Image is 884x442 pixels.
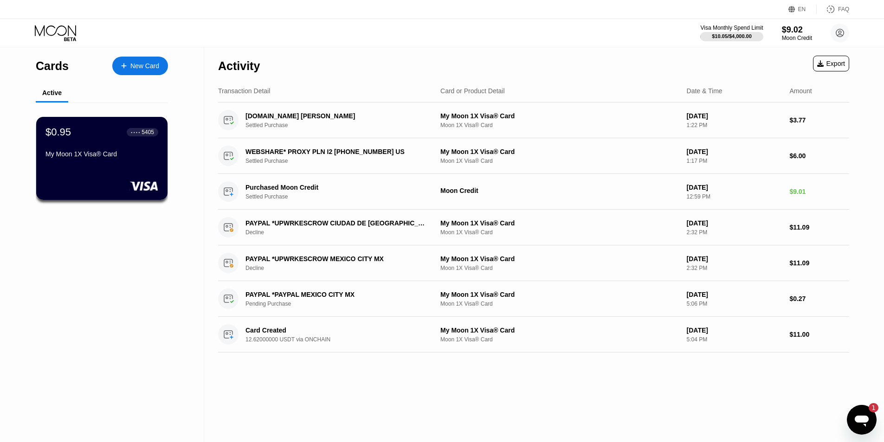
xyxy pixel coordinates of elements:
[440,229,679,236] div: Moon 1X Visa® Card
[687,219,782,227] div: [DATE]
[687,112,782,120] div: [DATE]
[687,193,782,200] div: 12:59 PM
[245,336,439,343] div: 12.62000000 USDT via ONCHAIN
[687,265,782,271] div: 2:32 PM
[789,259,849,267] div: $11.09
[789,295,849,302] div: $0.27
[860,403,878,412] iframe: Number of unread messages
[245,158,439,164] div: Settled Purchase
[687,229,782,236] div: 2:32 PM
[218,138,849,174] div: WEBSHARE* PROXY PLN I2 [PHONE_NUMBER] USSettled PurchaseMy Moon 1X Visa® CardMoon 1X Visa® Card[D...
[245,184,426,191] div: Purchased Moon Credit
[218,102,849,138] div: [DOMAIN_NAME] [PERSON_NAME]Settled PurchaseMy Moon 1X Visa® CardMoon 1X Visa® Card[DATE]1:22 PM$3.77
[440,327,679,334] div: My Moon 1X Visa® Card
[245,301,439,307] div: Pending Purchase
[130,62,159,70] div: New Card
[45,150,158,158] div: My Moon 1X Visa® Card
[813,56,849,71] div: Export
[440,265,679,271] div: Moon 1X Visa® Card
[142,129,154,135] div: 5405
[440,291,679,298] div: My Moon 1X Visa® Card
[789,152,849,160] div: $6.00
[440,158,679,164] div: Moon 1X Visa® Card
[687,184,782,191] div: [DATE]
[131,131,140,134] div: ● ● ● ●
[687,87,723,95] div: Date & Time
[782,25,812,35] div: $9.02
[245,229,439,236] div: Decline
[782,35,812,41] div: Moon Credit
[817,5,849,14] div: FAQ
[687,255,782,263] div: [DATE]
[712,33,752,39] div: $10.05 / $4,000.00
[789,331,849,338] div: $11.00
[245,255,426,263] div: PAYPAL *UPWRKESCROW MEXICO CITY MX
[789,188,849,195] div: $9.01
[440,148,679,155] div: My Moon 1X Visa® Card
[788,5,817,14] div: EN
[440,301,679,307] div: Moon 1X Visa® Card
[218,210,849,245] div: PAYPAL *UPWRKESCROW CIUDAD DE [GEOGRAPHIC_DATA]DeclineMy Moon 1X Visa® CardMoon 1X Visa® Card[DAT...
[789,116,849,124] div: $3.77
[245,265,439,271] div: Decline
[687,148,782,155] div: [DATE]
[687,336,782,343] div: 5:04 PM
[440,187,679,194] div: Moon Credit
[687,158,782,164] div: 1:17 PM
[245,148,426,155] div: WEBSHARE* PROXY PLN I2 [PHONE_NUMBER] US
[245,327,426,334] div: Card Created
[218,317,849,352] div: Card Created12.62000000 USDT via ONCHAINMy Moon 1X Visa® CardMoon 1X Visa® Card[DATE]5:04 PM$11.00
[218,281,849,317] div: PAYPAL *PAYPAL MEXICO CITY MXPending PurchaseMy Moon 1X Visa® CardMoon 1X Visa® Card[DATE]5:06 PM...
[838,6,849,13] div: FAQ
[440,336,679,343] div: Moon 1X Visa® Card
[700,25,763,41] div: Visa Monthly Spend Limit$10.05/$4,000.00
[798,6,806,13] div: EN
[700,25,763,31] div: Visa Monthly Spend Limit
[36,59,69,73] div: Cards
[440,219,679,227] div: My Moon 1X Visa® Card
[36,117,168,200] div: $0.95● ● ● ●5405My Moon 1X Visa® Card
[245,122,439,128] div: Settled Purchase
[687,327,782,334] div: [DATE]
[42,89,62,96] div: Active
[782,25,812,41] div: $9.02Moon Credit
[218,59,260,73] div: Activity
[440,112,679,120] div: My Moon 1X Visa® Card
[789,87,812,95] div: Amount
[245,219,426,227] div: PAYPAL *UPWRKESCROW CIUDAD DE [GEOGRAPHIC_DATA]
[218,174,849,210] div: Purchased Moon CreditSettled PurchaseMoon Credit[DATE]12:59 PM$9.01
[218,245,849,281] div: PAYPAL *UPWRKESCROW MEXICO CITY MXDeclineMy Moon 1X Visa® CardMoon 1X Visa® Card[DATE]2:32 PM$11.09
[440,122,679,128] div: Moon 1X Visa® Card
[687,122,782,128] div: 1:22 PM
[687,301,782,307] div: 5:06 PM
[440,87,505,95] div: Card or Product Detail
[245,291,426,298] div: PAYPAL *PAYPAL MEXICO CITY MX
[245,112,426,120] div: [DOMAIN_NAME] [PERSON_NAME]
[687,291,782,298] div: [DATE]
[45,126,71,138] div: $0.95
[847,405,877,435] iframe: Button to launch messaging window
[440,255,679,263] div: My Moon 1X Visa® Card
[817,60,845,67] div: Export
[112,57,168,75] div: New Card
[218,87,270,95] div: Transaction Detail
[245,193,439,200] div: Settled Purchase
[789,224,849,231] div: $11.09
